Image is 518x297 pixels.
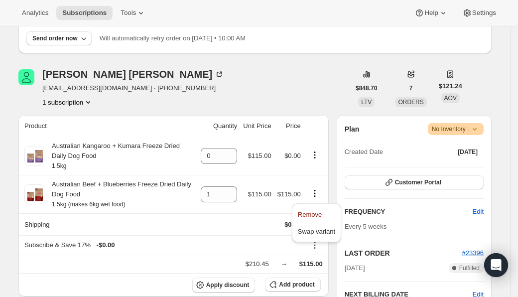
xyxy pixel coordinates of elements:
span: Swap variant [298,228,335,235]
button: Edit [467,204,490,220]
button: Send order now [26,31,92,45]
span: $115.00 [299,260,323,268]
span: [DATE] [458,148,478,156]
span: Tools [121,9,136,17]
span: Help [424,9,438,17]
span: ORDERS [398,99,423,106]
span: Edit [473,207,484,217]
div: $210.45 [246,259,269,269]
button: Customer Portal [345,175,484,189]
h2: FREQUENCY [345,207,473,217]
span: $121.24 [439,81,462,91]
button: Swap variant [295,223,338,239]
a: #23396 [462,249,484,257]
button: #23396 [462,248,484,258]
div: → [281,259,287,269]
span: Created Date [345,147,383,157]
span: AOV [444,95,457,102]
button: Product actions [307,188,323,199]
div: Australian Beef + Blueberries Freeze Dried Daily Dog Food [44,179,195,209]
button: Apply discount [192,278,256,293]
span: Customer Portal [395,178,441,186]
span: $0.00 [284,152,301,159]
button: Help [408,6,454,20]
button: Settings [456,6,502,20]
div: [PERSON_NAME] [PERSON_NAME] [42,69,224,79]
p: Will automatically retry order on [DATE] • 10:00 AM [100,33,246,43]
span: Apply discount [206,281,250,289]
button: Tools [115,6,152,20]
div: Subscribe & Save 17% [24,240,301,250]
button: Analytics [16,6,54,20]
span: [DATE] [345,263,365,273]
span: Settings [472,9,496,17]
button: Remove [295,206,338,222]
span: Subscriptions [62,9,107,17]
span: Every 5 weeks [345,223,387,230]
button: 7 [403,81,419,95]
h2: Plan [345,124,360,134]
button: Product actions [307,149,323,160]
span: $115.00 [248,152,271,159]
span: Analytics [22,9,48,17]
button: Subscriptions [56,6,113,20]
th: Product [18,115,198,137]
th: Price [274,115,304,137]
span: LTV [361,99,372,106]
button: Product actions [42,97,93,107]
small: 1.5kg (makes 6kg wet food) [52,201,125,208]
div: Open Intercom Messenger [484,253,508,277]
button: Add product [265,278,320,292]
th: Shipping [18,213,198,235]
span: $848.70 [356,84,377,92]
span: - $0.00 [97,240,115,250]
button: $848.70 [350,81,383,95]
h2: LAST ORDER [345,248,462,258]
span: [EMAIL_ADDRESS][DOMAIN_NAME] · [PHONE_NUMBER] [42,83,224,93]
th: Quantity [198,115,240,137]
button: [DATE] [452,145,484,159]
span: No Inventory [432,124,480,134]
span: | [468,125,470,133]
span: $115.00 [248,190,271,198]
span: Remove [298,211,322,218]
th: Unit Price [240,115,274,137]
div: Australian Kangaroo + Kumara Freeze Dried Daily Dog Food [44,141,195,171]
span: Fulfilled [459,264,480,272]
span: Lynn Kendall [18,69,34,85]
small: 1.5kg [52,162,66,169]
span: $115.00 [277,190,301,198]
span: $0.00 [284,221,301,228]
span: 7 [409,84,413,92]
span: Add product [279,281,314,289]
div: Send order now [32,34,78,42]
